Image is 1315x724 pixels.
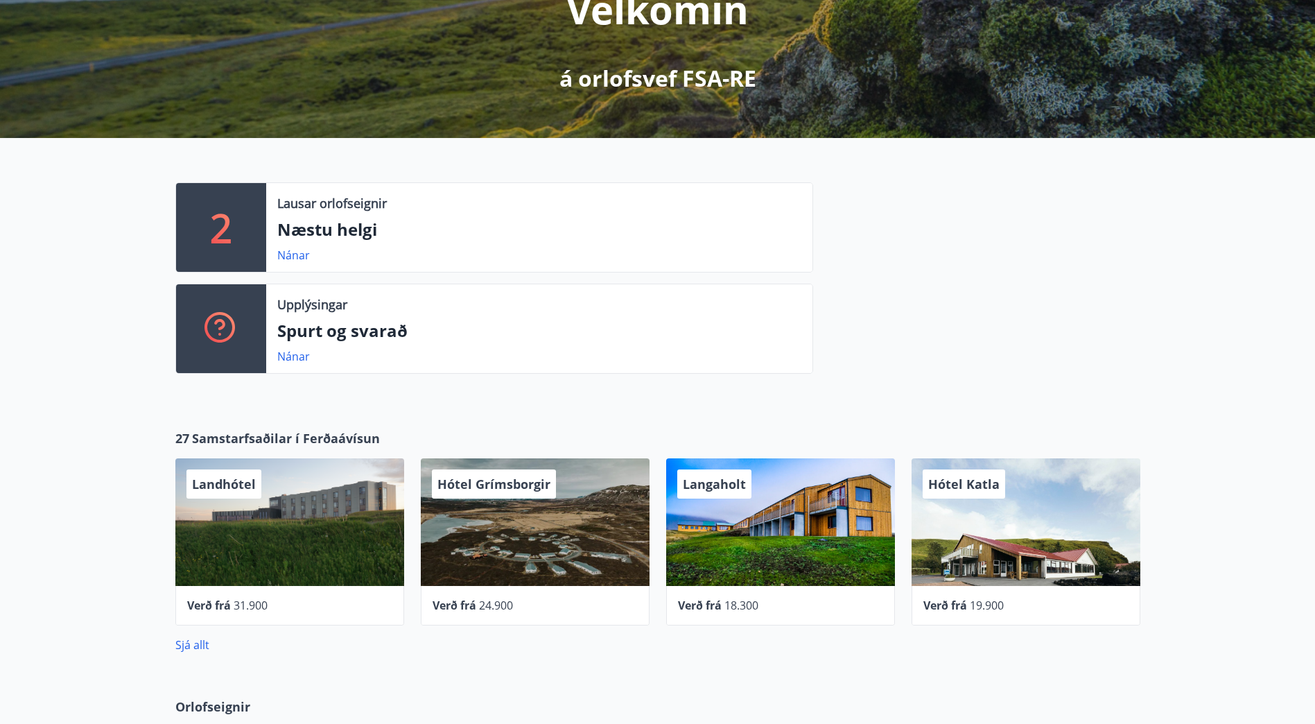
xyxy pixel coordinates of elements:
p: Næstu helgi [277,218,801,241]
span: 27 [175,429,189,447]
p: Spurt og svarað [277,319,801,343]
p: á orlofsvef FSA-RE [559,63,756,94]
span: 24.900 [479,598,513,613]
span: 19.900 [970,598,1004,613]
span: Langaholt [683,476,746,492]
span: 18.300 [724,598,758,613]
a: Nánar [277,349,310,364]
a: Sjá allt [175,637,209,653]
span: Verð frá [678,598,722,613]
a: Nánar [277,248,310,263]
p: Lausar orlofseignir [277,194,387,212]
span: Samstarfsaðilar í Ferðaávísun [192,429,380,447]
span: Landhótel [192,476,256,492]
span: Verð frá [433,598,476,613]
p: 2 [210,201,232,254]
span: Hótel Katla [928,476,1000,492]
span: 31.900 [234,598,268,613]
span: Hótel Grímsborgir [437,476,550,492]
span: Orlofseignir [175,698,250,716]
span: Verð frá [187,598,231,613]
p: Upplýsingar [277,295,347,313]
span: Verð frá [923,598,967,613]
